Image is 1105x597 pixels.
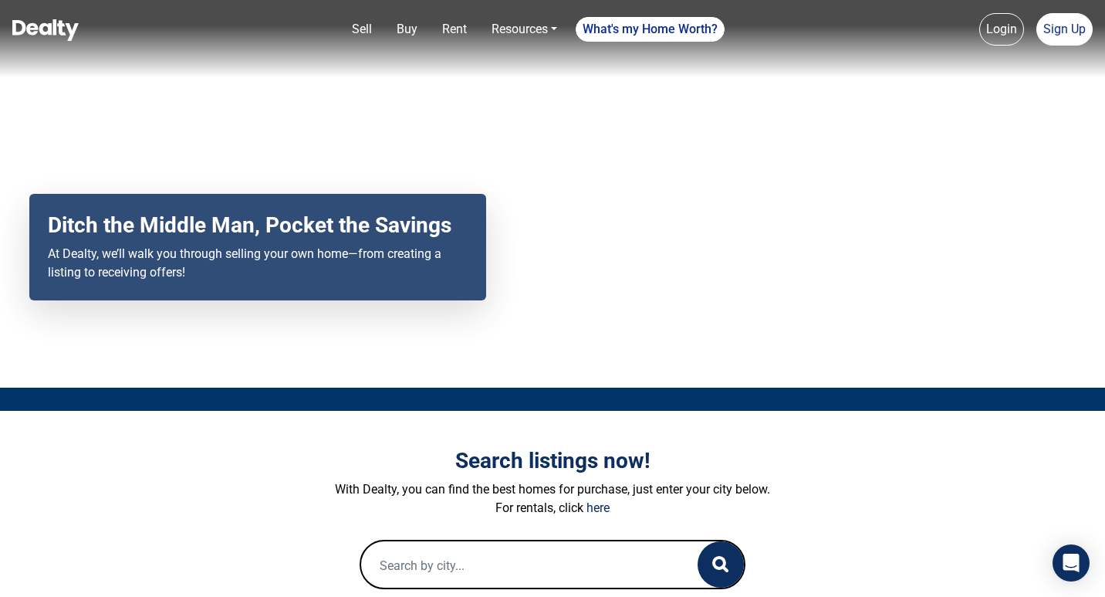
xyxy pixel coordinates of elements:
a: Rent [436,14,473,45]
input: Search by city... [361,541,667,591]
a: Sign Up [1036,13,1093,46]
a: Sell [346,14,378,45]
h3: Search listings now! [124,448,981,474]
p: For rentals, click [124,499,981,517]
div: Open Intercom Messenger [1053,544,1090,582]
a: here [586,500,610,515]
p: With Dealty, you can find the best homes for purchase, just enter your city below. [124,480,981,499]
a: Resources [485,14,563,45]
img: Dealty - Buy, Sell & Rent Homes [12,19,79,41]
a: Buy [390,14,424,45]
h2: Ditch the Middle Man, Pocket the Savings [48,212,468,239]
p: At Dealty, we’ll walk you through selling your own home—from creating a listing to receiving offers! [48,245,468,282]
a: What's my Home Worth? [576,17,725,42]
a: Login [979,13,1024,46]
